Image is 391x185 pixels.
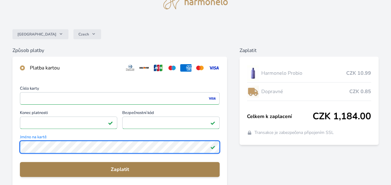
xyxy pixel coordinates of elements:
iframe: Iframe pro číslo karty [23,94,217,103]
span: Transakce je zabezpečena připojením SSL [254,130,334,136]
img: delivery-lo.png [247,84,259,99]
img: diners.svg [124,64,136,72]
span: [GEOGRAPHIC_DATA] [17,32,56,37]
span: Konec platnosti [20,111,117,116]
img: discover.svg [138,64,150,72]
div: Platba kartou [30,64,119,72]
h6: Způsob platby [12,47,227,54]
img: maestro.svg [166,64,178,72]
img: visa [208,96,216,101]
img: CLEAN_PROBIO_se_stinem_x-lo.jpg [247,65,259,81]
iframe: Iframe pro datum vypršení platnosti [23,118,114,127]
input: Jméno na kartěPlatné pole [20,141,220,153]
span: Harmonelo Probio [261,69,346,77]
span: Celkem k zaplacení [247,113,313,120]
img: amex.svg [180,64,192,72]
img: Platné pole [210,120,215,125]
button: Zaplatit [20,162,220,177]
span: Jméno na kartě [20,135,220,141]
span: Zaplatit [25,166,215,173]
button: Czech [73,29,101,39]
span: Bezpečnostní kód [122,111,220,116]
span: Číslo karty [20,87,220,92]
img: mc.svg [194,64,206,72]
button: [GEOGRAPHIC_DATA] [12,29,68,39]
h6: Zaplatit [240,47,379,54]
img: Platné pole [108,120,113,125]
span: Dopravné [261,88,349,95]
span: CZK 0.85 [349,88,371,95]
iframe: Iframe pro bezpečnostní kód [125,118,217,127]
span: CZK 10.99 [346,69,371,77]
span: Czech [78,32,89,37]
img: jcb.svg [152,64,164,72]
img: visa.svg [208,64,220,72]
img: Platné pole [210,145,215,149]
span: CZK 1,184.00 [313,111,371,122]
